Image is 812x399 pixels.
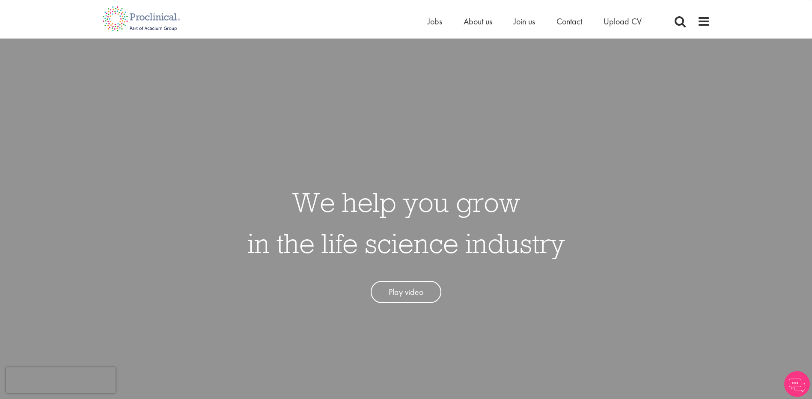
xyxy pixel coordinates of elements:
a: Jobs [428,16,442,27]
h1: We help you grow in the life science industry [247,182,565,264]
a: Play video [371,281,441,304]
a: Upload CV [604,16,642,27]
a: Join us [514,16,535,27]
a: About us [464,16,492,27]
a: Contact [556,16,582,27]
img: Chatbot [784,371,810,397]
